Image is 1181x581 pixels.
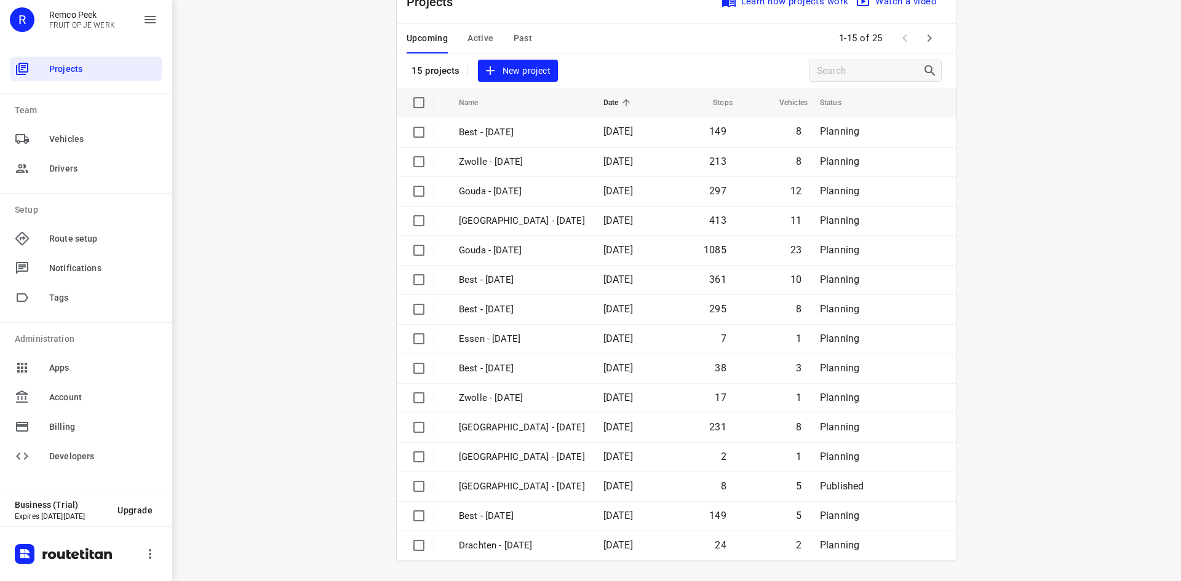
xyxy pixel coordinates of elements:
p: Best - Thursday [459,509,585,523]
p: FRUIT OP JE WERK [49,21,115,30]
div: Route setup [10,226,162,251]
div: Drivers [10,156,162,181]
span: Planning [820,244,859,256]
span: 7 [721,333,726,344]
span: 213 [709,156,726,167]
span: [DATE] [603,125,633,137]
span: 8 [796,156,801,167]
p: Antwerpen - Thursday [459,450,585,464]
span: Planning [820,185,859,197]
span: Vehicles [763,95,808,110]
span: Planning [820,539,859,551]
span: 17 [715,392,726,403]
div: R [10,7,34,32]
p: Gemeente Rotterdam - Thursday [459,480,585,494]
p: Drachten - Thursday [459,539,585,553]
span: 2 [721,451,726,462]
span: Status [820,95,857,110]
span: 1 [796,451,801,462]
p: Expires [DATE][DATE] [15,512,108,521]
p: Zwolle - Friday [459,391,585,405]
span: [DATE] [603,421,633,433]
span: Planning [820,451,859,462]
span: Planning [820,421,859,433]
span: [DATE] [603,333,633,344]
span: Planning [820,392,859,403]
span: Published [820,480,864,492]
span: [DATE] [603,215,633,226]
span: Planning [820,510,859,521]
span: Route setup [49,232,157,245]
p: Best - [DATE] [459,302,585,317]
span: 23 [790,244,801,256]
span: Planning [820,274,859,285]
span: Upgrade [117,505,153,515]
span: Stops [697,95,733,110]
span: Planning [820,215,859,226]
span: Tags [49,291,157,304]
input: Search projects [817,61,923,81]
span: Past [514,31,533,46]
span: Planning [820,125,859,137]
span: 413 [709,215,726,226]
span: 8 [796,421,801,433]
span: [DATE] [603,480,633,492]
span: 8 [796,303,801,315]
p: Team [15,104,162,117]
div: Tags [10,285,162,310]
p: Essen - [DATE] [459,332,585,346]
span: Planning [820,303,859,315]
span: [DATE] [603,303,633,315]
span: 11 [790,215,801,226]
span: [DATE] [603,156,633,167]
span: Planning [820,362,859,374]
span: [DATE] [603,185,633,197]
span: [DATE] [603,539,633,551]
span: 24 [715,539,726,551]
span: Developers [49,450,157,463]
p: Administration [15,333,162,346]
p: Gouda - [DATE] [459,184,585,199]
span: Previous Page [893,26,917,50]
button: New project [478,60,558,82]
span: [DATE] [603,451,633,462]
span: 8 [796,125,801,137]
p: Best - [DATE] [459,125,585,140]
div: Apps [10,355,162,380]
span: Account [49,391,157,404]
div: Billing [10,414,162,439]
span: 295 [709,303,726,315]
span: 1085 [704,244,726,256]
div: Account [10,385,162,409]
span: Billing [49,421,157,433]
p: Zwolle - [DATE] [459,155,585,169]
span: 1 [796,392,801,403]
span: 361 [709,274,726,285]
span: 1-15 of 25 [834,25,888,52]
p: Remco Peek [49,10,115,20]
span: Vehicles [49,133,157,146]
span: 8 [721,480,726,492]
span: [DATE] [603,244,633,256]
p: [GEOGRAPHIC_DATA] - [DATE] [459,214,585,228]
div: Projects [10,57,162,81]
span: 3 [796,362,801,374]
span: 231 [709,421,726,433]
span: 297 [709,185,726,197]
span: Notifications [49,262,157,275]
p: Setup [15,204,162,216]
span: 10 [790,274,801,285]
p: Best - Friday [459,362,585,376]
span: 149 [709,125,726,137]
span: [DATE] [603,510,633,521]
span: [DATE] [603,392,633,403]
span: 12 [790,185,801,197]
span: Active [467,31,493,46]
span: Planning [820,333,859,344]
div: Vehicles [10,127,162,151]
span: Apps [49,362,157,374]
span: 5 [796,510,801,521]
p: Business (Trial) [15,500,108,510]
span: 2 [796,539,801,551]
span: 149 [709,510,726,521]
